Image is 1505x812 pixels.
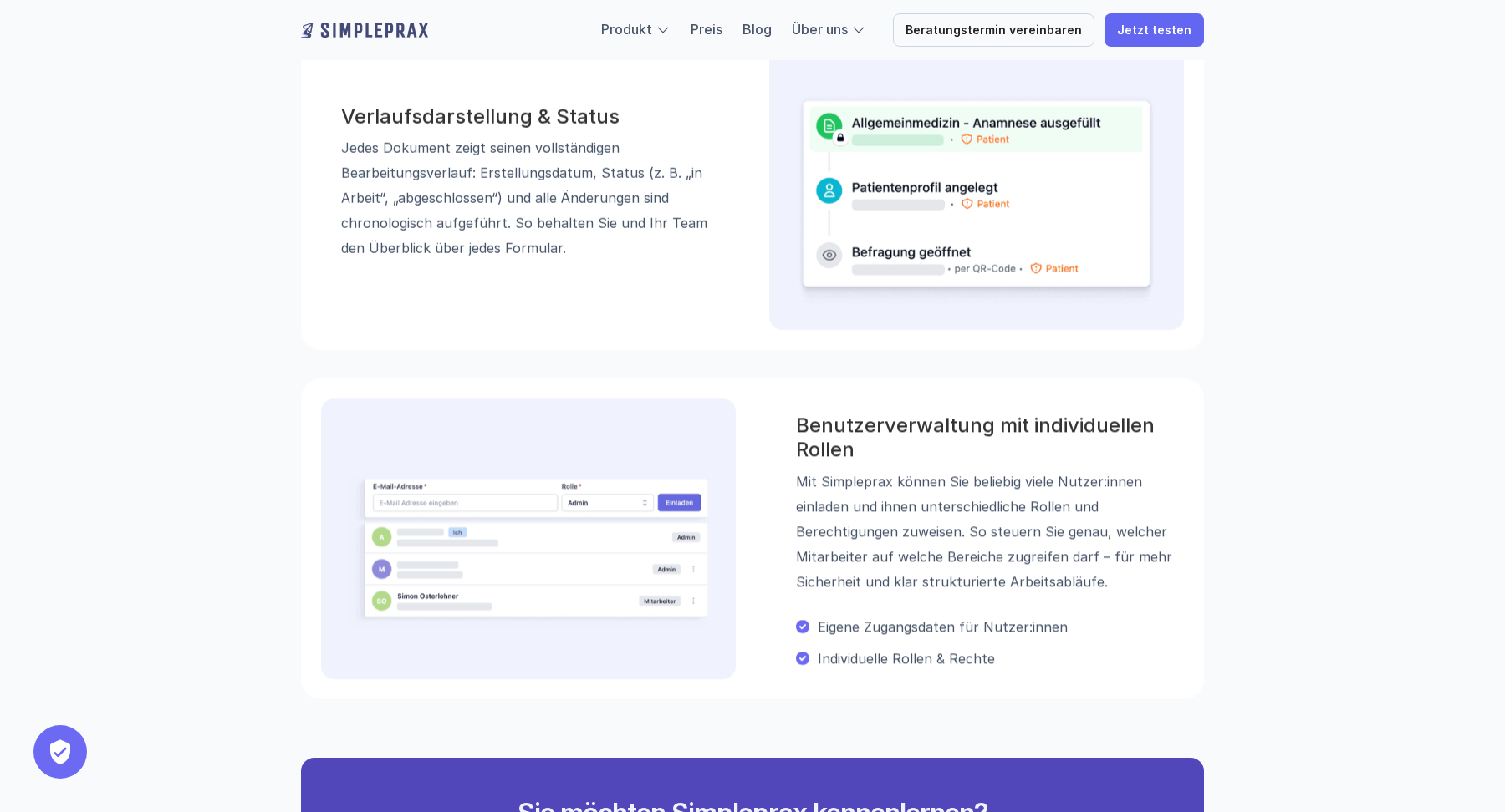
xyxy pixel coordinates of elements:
[341,136,709,261] p: Jedes Dokument zeigt seinen vollständigen Bearbeitungsverlauf: Erstellungsdatum, Status (z. B. „i...
[792,21,848,38] a: Über uns
[796,414,1184,463] h3: Benutzer­verwaltung mit individuellen Rollen
[1117,23,1191,38] p: Jetzt testen
[818,650,1184,667] p: Individuelle Rollen & Rechte
[796,76,1157,330] img: Grafik Verlaufsdarstellung eines Anamnese Dokuments
[796,469,1184,594] p: Mit Simpleprax können Sie beliebig viele Nutzer:innen einladen und ihnen unterschiedliche Rollen ...
[348,425,709,679] img: Beispielbild der Rechteverwaltung in Simpleprax
[742,21,772,38] a: Blog
[1105,13,1204,47] a: Jetzt testen
[341,105,709,129] h3: Verlaufsdarstellung & Status
[691,21,722,38] a: Preis
[818,618,1184,635] p: Eigene Zugangsdaten für Nutzer:innen
[893,13,1094,47] a: Beratungstermin vereinbaren
[601,21,652,38] a: Produkt
[906,23,1082,38] p: Beratungstermin vereinbaren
